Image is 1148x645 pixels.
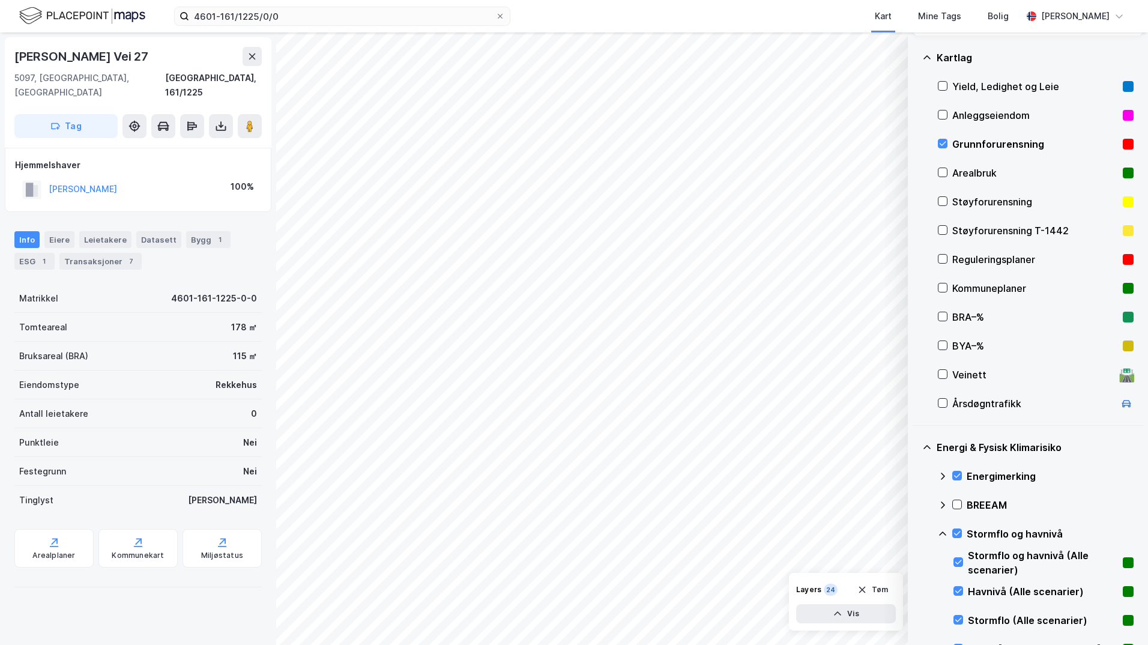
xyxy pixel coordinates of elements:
[243,464,257,479] div: Nei
[112,551,164,560] div: Kommunekart
[59,253,142,270] div: Transaksjoner
[937,50,1134,65] div: Kartlag
[32,551,75,560] div: Arealplaner
[952,108,1118,123] div: Anleggseiendom
[796,585,821,595] div: Layers
[952,223,1118,238] div: Støyforurensning T-1442
[952,281,1118,295] div: Kommuneplaner
[79,231,131,248] div: Leietakere
[918,9,961,23] div: Mine Tags
[968,584,1118,599] div: Havnivå (Alle scenarier)
[19,5,145,26] img: logo.f888ab2527a4732fd821a326f86c7f29.svg
[14,71,165,100] div: 5097, [GEOGRAPHIC_DATA], [GEOGRAPHIC_DATA]
[14,114,118,138] button: Tag
[952,339,1118,353] div: BYA–%
[968,613,1118,628] div: Stormflo (Alle scenarier)
[1119,367,1135,383] div: 🛣️
[796,604,896,623] button: Vis
[952,310,1118,324] div: BRA–%
[952,396,1114,411] div: Årsdøgntrafikk
[952,252,1118,267] div: Reguleringsplaner
[171,291,257,306] div: 4601-161-1225-0-0
[125,255,137,267] div: 7
[15,158,261,172] div: Hjemmelshaver
[201,551,243,560] div: Miljøstatus
[44,231,74,248] div: Eiere
[988,9,1009,23] div: Bolig
[14,253,55,270] div: ESG
[952,368,1114,382] div: Veinett
[19,349,88,363] div: Bruksareal (BRA)
[937,440,1134,455] div: Energi & Fysisk Klimarisiko
[188,493,257,507] div: [PERSON_NAME]
[251,407,257,421] div: 0
[952,79,1118,94] div: Yield, Ledighet og Leie
[1041,9,1110,23] div: [PERSON_NAME]
[952,137,1118,151] div: Grunnforurensning
[19,407,88,421] div: Antall leietakere
[189,7,495,25] input: Søk på adresse, matrikkel, gårdeiere, leietakere eller personer
[19,435,59,450] div: Punktleie
[1088,587,1148,645] iframe: Chat Widget
[14,47,151,66] div: [PERSON_NAME] Vei 27
[243,435,257,450] div: Nei
[19,464,66,479] div: Festegrunn
[967,469,1134,483] div: Energimerking
[19,378,79,392] div: Eiendomstype
[824,584,838,596] div: 24
[38,255,50,267] div: 1
[231,320,257,335] div: 178 ㎡
[216,378,257,392] div: Rekkehus
[233,349,257,363] div: 115 ㎡
[165,71,262,100] div: [GEOGRAPHIC_DATA], 161/1225
[952,166,1118,180] div: Arealbruk
[850,580,896,599] button: Tøm
[952,195,1118,209] div: Støyforurensning
[875,9,892,23] div: Kart
[14,231,40,248] div: Info
[214,234,226,246] div: 1
[19,320,67,335] div: Tomteareal
[968,548,1118,577] div: Stormflo og havnivå (Alle scenarier)
[967,527,1134,541] div: Stormflo og havnivå
[967,498,1134,512] div: BREEAM
[136,231,181,248] div: Datasett
[19,493,53,507] div: Tinglyst
[231,180,254,194] div: 100%
[186,231,231,248] div: Bygg
[19,291,58,306] div: Matrikkel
